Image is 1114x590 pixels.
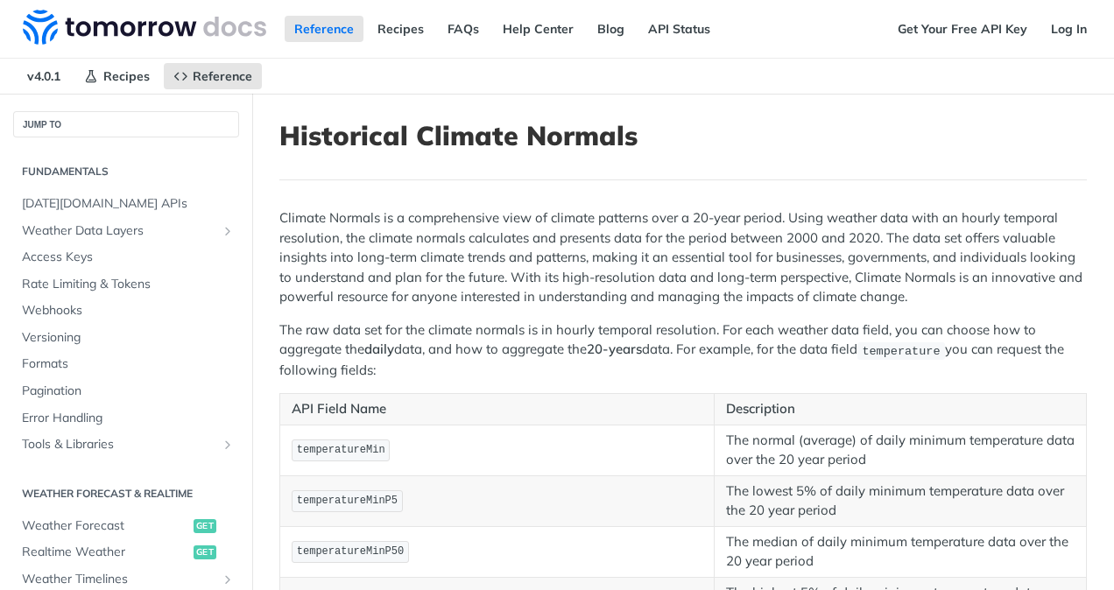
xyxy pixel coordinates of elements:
[13,218,239,244] a: Weather Data LayersShow subpages for Weather Data Layers
[279,320,1087,380] p: The raw data set for the climate normals is in hourly temporal resolution. For each weather data ...
[221,224,235,238] button: Show subpages for Weather Data Layers
[726,399,1075,419] p: Description
[18,63,70,89] span: v4.0.1
[13,486,239,502] h2: Weather Forecast & realtime
[292,541,409,563] code: temperatureMinP50
[292,439,390,461] code: temperatureMin
[22,410,235,427] span: Error Handling
[438,16,489,42] a: FAQs
[279,208,1087,307] p: Climate Normals is a comprehensive view of climate patterns over a 20-year period. Using weather ...
[638,16,720,42] a: API Status
[364,341,394,357] strong: daily
[726,431,1075,470] p: The normal (average) of daily minimum temperature data over the 20 year period
[368,16,434,42] a: Recipes
[22,249,235,266] span: Access Keys
[22,222,216,240] span: Weather Data Layers
[13,325,239,351] a: Versioning
[13,539,239,565] a: Realtime Weatherget
[1041,16,1096,42] a: Log In
[13,111,239,137] button: JUMP TO
[194,519,216,533] span: get
[13,244,239,270] a: Access Keys
[22,436,216,453] span: Tools & Libraries
[164,63,262,89] a: Reference
[726,481,1075,521] p: The lowest 5% of daily minimum temperature data over the 20 year period
[13,378,239,404] a: Pagination
[221,572,235,586] button: Show subpages for Weather Timelines
[493,16,583,42] a: Help Center
[74,63,159,89] a: Recipes
[22,544,189,561] span: Realtime Weather
[22,302,235,320] span: Webhooks
[22,195,235,213] span: [DATE][DOMAIN_NAME] APIs
[193,68,252,84] span: Reference
[292,490,403,512] code: temperatureMinP5
[22,355,235,373] span: Formats
[13,405,239,432] a: Error Handling
[13,191,239,217] a: [DATE][DOMAIN_NAME] APIs
[285,16,363,42] a: Reference
[22,276,235,293] span: Rate Limiting & Tokens
[279,120,1087,151] h1: Historical Climate Normals
[587,341,642,357] strong: 20-years
[726,532,1075,572] p: The median of daily minimum temperature data over the 20 year period
[22,571,216,588] span: Weather Timelines
[888,16,1037,42] a: Get Your Free API Key
[221,438,235,452] button: Show subpages for Tools & Libraries
[292,399,702,419] p: API Field Name
[13,432,239,458] a: Tools & LibrariesShow subpages for Tools & Libraries
[13,351,239,377] a: Formats
[13,513,239,539] a: Weather Forecastget
[13,298,239,324] a: Webhooks
[103,68,150,84] span: Recipes
[23,10,266,45] img: Tomorrow.io Weather API Docs
[857,342,945,360] code: temperature
[22,517,189,535] span: Weather Forecast
[194,545,216,559] span: get
[588,16,634,42] a: Blog
[22,383,235,400] span: Pagination
[13,271,239,298] a: Rate Limiting & Tokens
[13,164,239,179] h2: Fundamentals
[22,329,235,347] span: Versioning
